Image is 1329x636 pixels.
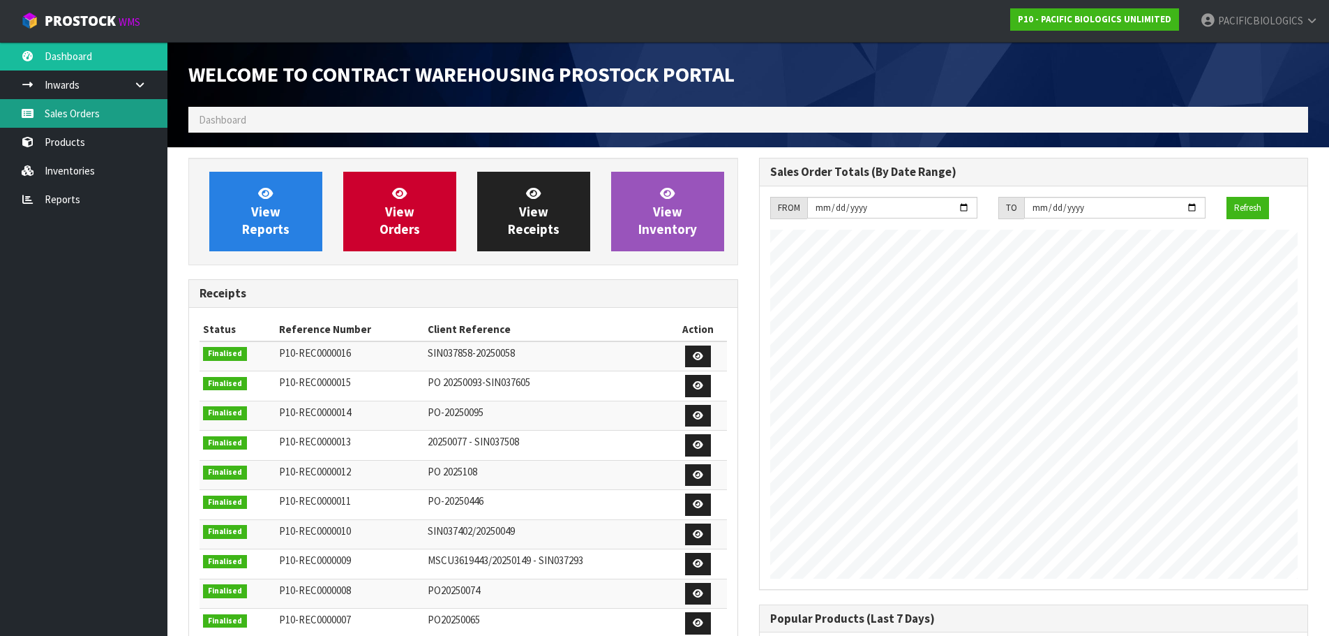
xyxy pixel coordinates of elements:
[1018,13,1171,25] strong: P10 - PACIFIC BIOLOGICS UNLIMITED
[203,466,247,480] span: Finalised
[611,172,724,251] a: ViewInventory
[279,494,351,508] span: P10-REC0000011
[428,376,530,389] span: PO 20250093-SIN037605
[428,494,483,508] span: PO-20250446
[203,555,247,569] span: Finalised
[279,465,351,478] span: P10-REC0000012
[770,165,1298,179] h3: Sales Order Totals (By Date Range)
[770,197,807,219] div: FROM
[203,496,247,510] span: Finalised
[279,406,351,419] span: P10-REC0000014
[279,613,351,626] span: P10-REC0000007
[770,612,1298,626] h3: Popular Products (Last 7 Days)
[1218,14,1303,27] span: PACIFICBIOLOGICS
[242,185,290,237] span: View Reports
[638,185,697,237] span: View Inventory
[279,524,351,538] span: P10-REC0000010
[188,61,735,87] span: Welcome to Contract Warehousing ProStock Portal
[1226,197,1269,219] button: Refresh
[203,377,247,391] span: Finalised
[669,318,727,341] th: Action
[428,524,515,538] span: SIN037402/20250049
[380,185,420,237] span: View Orders
[428,406,483,419] span: PO-20250095
[21,12,38,29] img: cube-alt.png
[209,172,322,251] a: ViewReports
[203,614,247,628] span: Finalised
[200,318,276,341] th: Status
[428,346,515,360] span: SIN037858-20250058
[276,318,424,341] th: Reference Number
[477,172,590,251] a: ViewReceipts
[203,436,247,450] span: Finalised
[428,613,480,626] span: PO20250065
[279,554,351,567] span: P10-REC0000009
[200,287,727,300] h3: Receipts
[119,15,140,29] small: WMS
[203,406,247,420] span: Finalised
[424,318,668,341] th: Client Reference
[428,584,480,597] span: PO20250074
[428,554,583,567] span: MSCU3619443/20250149 - SIN037293
[343,172,456,251] a: ViewOrders
[279,435,351,448] span: P10-REC0000013
[199,113,246,126] span: Dashboard
[508,185,560,237] span: View Receipts
[203,525,247,539] span: Finalised
[45,12,116,30] span: ProStock
[279,346,351,360] span: P10-REC0000016
[428,435,519,448] span: 20250077 - SIN037508
[998,197,1024,219] div: TO
[203,584,247,598] span: Finalised
[279,376,351,389] span: P10-REC0000015
[203,347,247,361] span: Finalised
[428,465,477,478] span: PO 2025108
[279,584,351,597] span: P10-REC0000008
